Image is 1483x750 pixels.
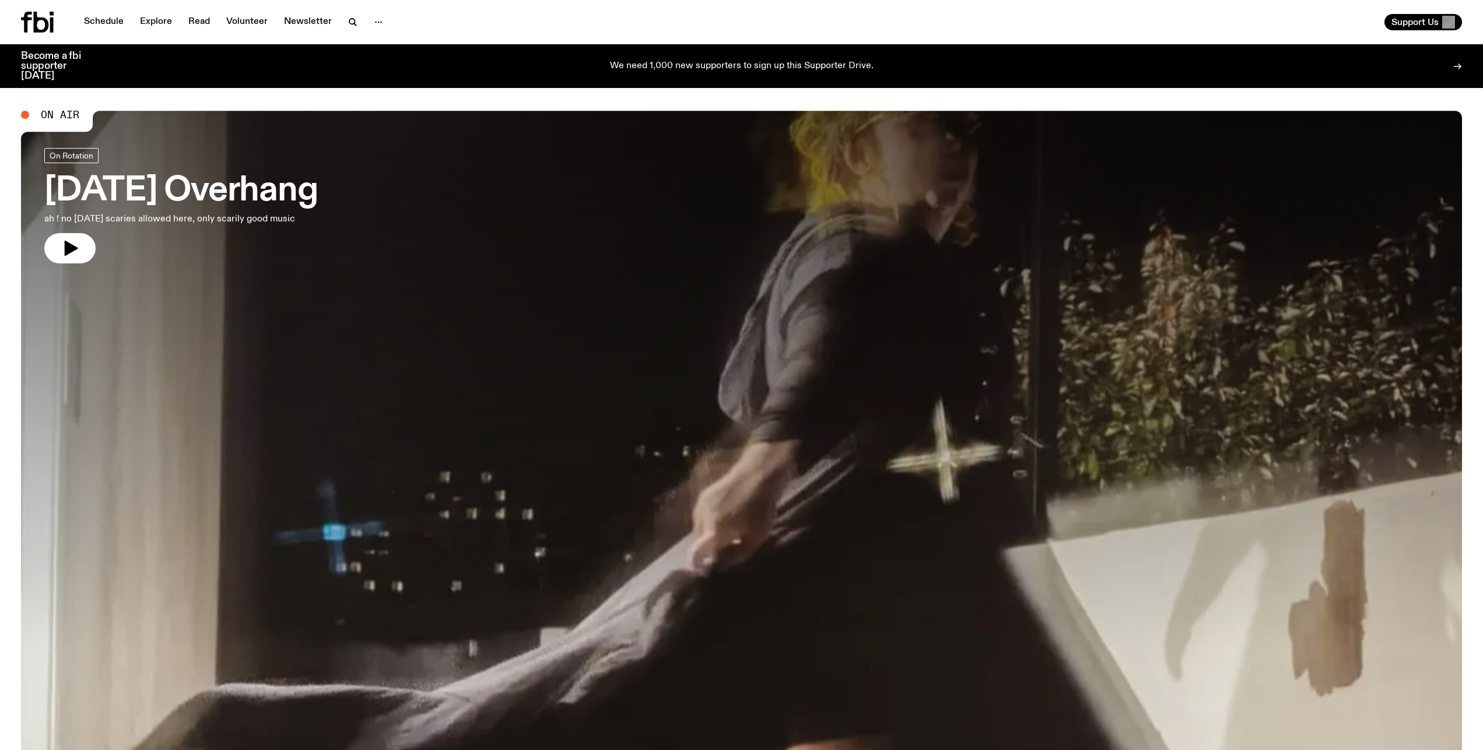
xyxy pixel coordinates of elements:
span: On Rotation [50,151,93,160]
span: On Air [41,110,79,120]
h3: Become a fbi supporter [DATE] [21,51,96,81]
p: ah ! no [DATE] scaries allowed here, only scarily good music [44,212,317,226]
a: Newsletter [277,14,339,30]
a: On Rotation [44,148,99,163]
h3: [DATE] Overhang [44,175,317,207]
a: Volunteer [219,14,275,30]
a: Schedule [77,14,131,30]
button: Support Us [1384,14,1462,30]
a: Explore [133,14,179,30]
span: Support Us [1391,17,1439,27]
a: Read [181,14,217,30]
p: We need 1,000 new supporters to sign up this Supporter Drive. [610,61,874,72]
a: [DATE] Overhangah ! no [DATE] scaries allowed here, only scarily good music [44,148,317,263]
